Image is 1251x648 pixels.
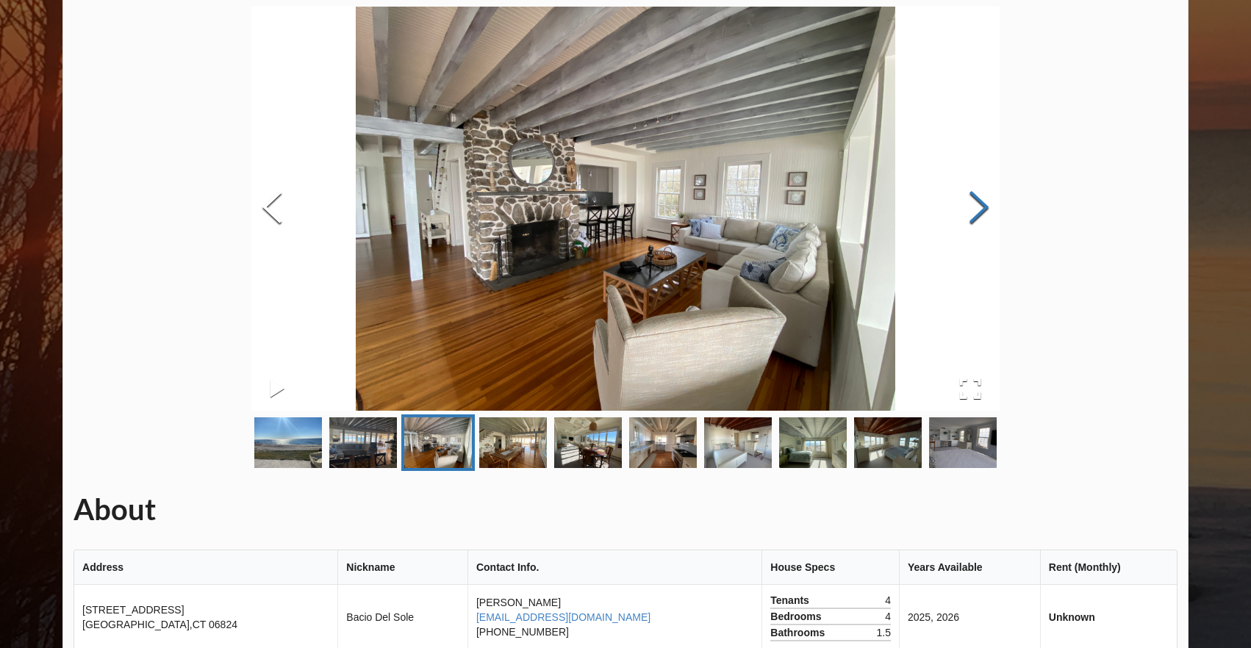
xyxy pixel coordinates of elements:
span: 1.5 [876,625,890,640]
a: Go to Slide 8 [776,414,850,471]
span: Bedrooms [770,609,825,624]
a: Go to Slide 9 [851,414,925,471]
th: Nickname [337,550,467,585]
img: IMG_8250.jpg [554,417,622,468]
img: IMG_8026.jpg [404,417,472,468]
img: IMG_8266.jpg [854,417,922,468]
b: Unknown [1049,611,1095,623]
button: Play or Pause Slideshow [251,367,304,410]
img: IMG_8262.jpg [704,417,772,468]
img: IMG_7904.jpg [329,417,397,468]
div: Thumbnail Navigation [251,414,1000,471]
img: IMG_8245.jpg [479,417,547,468]
th: House Specs [761,550,899,585]
img: IMG_8277.jpg [929,417,997,468]
button: Open Fullscreen [941,367,1000,410]
a: Go to Slide 4 [476,414,550,471]
img: IMG_8264.jpg [779,417,847,468]
span: Tenants [770,593,813,608]
a: Go to Slide 10 [926,414,1000,471]
th: Rent (Monthly) [1040,550,1177,585]
a: Go to Slide 7 [701,414,775,471]
th: Address [74,550,337,585]
a: Go to Slide 5 [551,414,625,471]
th: Years Available [899,550,1040,585]
img: IMG_7659.jpg [254,417,322,468]
span: 4 [885,593,891,608]
img: IMG_8026.jpg [251,7,1000,411]
a: [EMAIL_ADDRESS][DOMAIN_NAME] [476,611,650,623]
a: Go to Slide 2 [326,414,400,471]
button: Next Slide [958,143,1000,276]
th: Contact Info. [467,550,761,585]
a: Go to Slide 3 [401,414,475,471]
a: Go to Slide 1 [251,414,325,471]
span: [GEOGRAPHIC_DATA] , CT 06824 [82,619,237,630]
span: [STREET_ADDRESS] [82,604,184,616]
button: Previous Slide [251,143,293,276]
span: Bathrooms [770,625,828,640]
img: IMG_8252.jpg [629,417,697,468]
h1: About [74,491,1177,528]
span: 4 [885,609,891,624]
a: Go to Slide 6 [626,414,700,471]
